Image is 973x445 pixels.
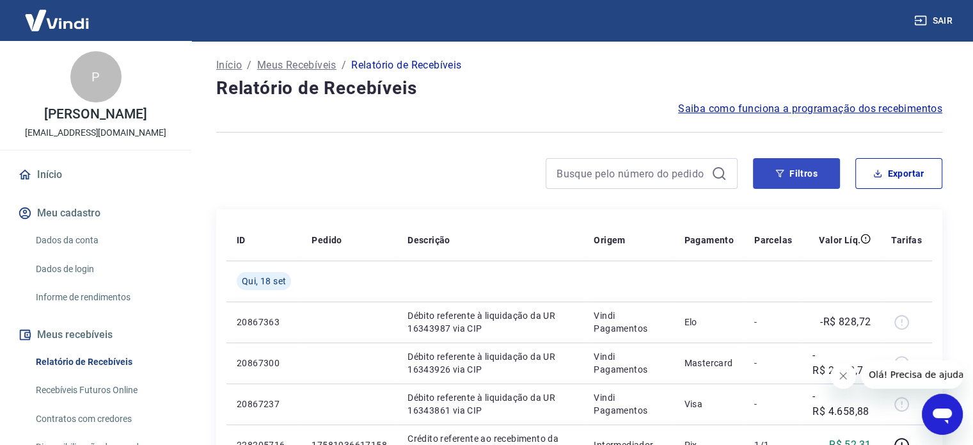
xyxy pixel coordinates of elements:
[594,234,625,247] p: Origem
[31,227,176,254] a: Dados da conta
[31,377,176,403] a: Recebíveis Futuros Online
[407,234,450,247] p: Descrição
[312,234,342,247] p: Pedido
[342,58,346,73] p: /
[407,350,573,376] p: Débito referente à liquidação da UR 16343926 via CIP
[237,357,291,369] p: 20867300
[753,158,840,189] button: Filtros
[861,360,963,389] iframe: Mensagem da empresa
[25,126,166,140] p: [EMAIL_ADDRESS][DOMAIN_NAME]
[8,9,107,19] span: Olá! Precisa de ajuda?
[216,76,942,101] h4: Relatório de Recebíveis
[351,58,461,73] p: Relatório de Recebíveis
[684,234,734,247] p: Pagamento
[855,158,942,189] button: Exportar
[684,357,734,369] p: Mastercard
[594,391,663,417] p: Vindi Pagamentos
[754,398,792,410] p: -
[237,234,246,247] p: ID
[684,398,734,410] p: Visa
[15,161,176,189] a: Início
[684,316,734,328] p: Elo
[237,316,291,328] p: 20867363
[31,349,176,375] a: Relatório de Recebíveis
[31,256,176,282] a: Dados de login
[557,164,706,183] input: Busque pelo número do pedido
[15,321,176,349] button: Meus recebíveis
[820,314,871,330] p: -R$ 828,72
[594,309,663,335] p: Vindi Pagamentos
[819,234,860,247] p: Valor Líq.
[15,199,176,227] button: Meu cadastro
[812,348,871,378] p: -R$ 2.658,72
[216,58,242,73] a: Início
[31,406,176,432] a: Contratos com credores
[754,234,792,247] p: Parcelas
[594,350,663,376] p: Vindi Pagamentos
[407,309,573,335] p: Débito referente à liquidação da UR 16343987 via CIP
[922,394,963,435] iframe: Botão para abrir a janela de mensagens
[678,101,942,117] a: Saiba como funciona a programação dos recebimentos
[44,108,146,121] p: [PERSON_NAME]
[31,284,176,311] a: Informe de rendimentos
[257,58,336,73] a: Meus Recebíveis
[15,1,99,40] img: Vindi
[754,316,792,328] p: -
[70,51,122,102] div: P
[754,357,792,369] p: -
[242,275,286,287] span: Qui, 18 set
[830,363,856,389] iframe: Fechar mensagem
[891,234,922,247] p: Tarifas
[812,389,871,419] p: -R$ 4.658,88
[237,398,291,410] p: 20867237
[247,58,251,73] p: /
[407,391,573,417] p: Débito referente à liquidação da UR 16343861 via CIP
[912,9,958,33] button: Sair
